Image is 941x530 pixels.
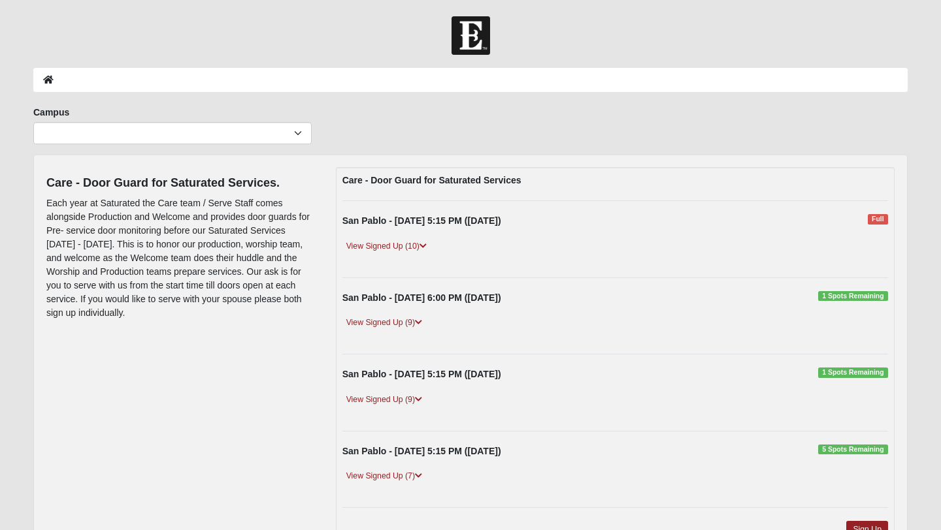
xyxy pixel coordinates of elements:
[818,367,888,378] span: 1 Spots Remaining
[342,369,501,379] strong: San Pablo - [DATE] 5:15 PM ([DATE])
[342,469,426,483] a: View Signed Up (7)
[46,176,316,191] h4: Care - Door Guard for Saturated Services.
[342,446,501,456] strong: San Pablo - [DATE] 5:15 PM ([DATE])
[342,240,431,253] a: View Signed Up (10)
[33,106,69,119] label: Campus
[342,292,501,303] strong: San Pablo - [DATE] 6:00 PM ([DATE])
[46,196,316,320] p: Each year at Saturated the Care team / Serve Staff comes alongside Production and Welcome and pro...
[342,215,501,226] strong: San Pablo - [DATE] 5:15 PM ([DATE])
[452,16,490,55] img: Church of Eleven22 Logo
[818,444,888,455] span: 5 Spots Remaining
[868,214,888,225] span: Full
[342,393,426,407] a: View Signed Up (9)
[342,175,521,185] strong: Care - Door Guard for Saturated Services
[342,316,426,330] a: View Signed Up (9)
[818,291,888,302] span: 1 Spots Remaining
